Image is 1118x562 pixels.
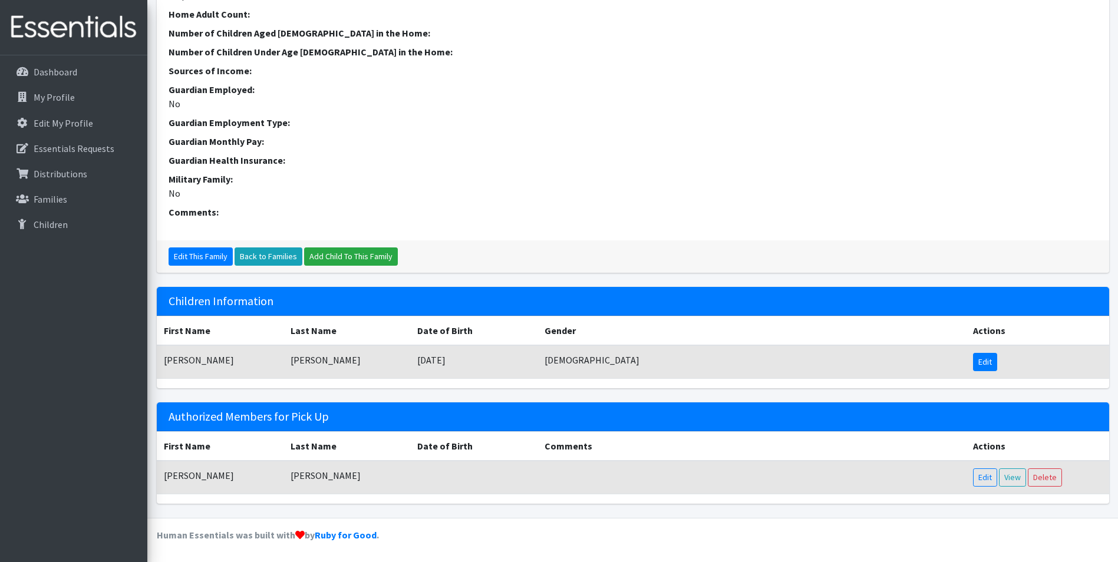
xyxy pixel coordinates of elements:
[537,316,966,345] th: Gender
[169,186,1097,200] dd: No
[34,66,77,78] p: Dashboard
[157,345,283,379] td: [PERSON_NAME]
[169,153,1097,167] dt: Guardian Health Insurance:
[5,60,143,84] a: Dashboard
[157,529,379,541] strong: Human Essentials was built with by .
[410,316,537,345] th: Date of Birth
[283,316,410,345] th: Last Name
[283,431,410,461] th: Last Name
[410,345,537,379] td: [DATE]
[537,431,966,461] th: Comments
[169,26,1097,40] dt: Number of Children Aged [DEMOGRAPHIC_DATA] in the Home:
[966,431,1109,461] th: Actions
[169,97,1097,111] dd: No
[537,345,966,379] td: [DEMOGRAPHIC_DATA]
[5,187,143,211] a: Families
[157,287,1109,316] h5: Children Information
[966,316,1109,345] th: Actions
[999,468,1026,487] a: View
[5,85,143,109] a: My Profile
[169,7,1097,21] dt: Home Adult Count:
[5,137,143,160] a: Essentials Requests
[973,353,997,371] a: Edit
[34,168,87,180] p: Distributions
[169,205,1097,219] dt: Comments:
[235,247,302,266] a: Back to Families
[169,172,1097,186] dt: Military Family:
[34,193,67,205] p: Families
[5,111,143,135] a: Edit My Profile
[5,162,143,186] a: Distributions
[169,134,1097,148] dt: Guardian Monthly Pay:
[410,431,537,461] th: Date of Birth
[34,219,68,230] p: Children
[34,91,75,103] p: My Profile
[1028,468,1062,487] a: Delete
[973,468,997,487] a: Edit
[169,64,1097,78] dt: Sources of Income:
[169,115,1097,130] dt: Guardian Employment Type:
[315,529,377,541] a: Ruby for Good
[304,247,398,266] a: Add Child To This Family
[283,345,410,379] td: [PERSON_NAME]
[169,82,1097,97] dt: Guardian Employed:
[283,461,410,494] td: [PERSON_NAME]
[169,247,233,266] a: Edit This Family
[157,461,283,494] td: [PERSON_NAME]
[157,316,283,345] th: First Name
[157,431,283,461] th: First Name
[34,117,93,129] p: Edit My Profile
[157,402,1109,431] h5: Authorized Members for Pick Up
[169,45,1097,59] dt: Number of Children Under Age [DEMOGRAPHIC_DATA] in the Home:
[5,8,143,47] img: HumanEssentials
[5,213,143,236] a: Children
[34,143,114,154] p: Essentials Requests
